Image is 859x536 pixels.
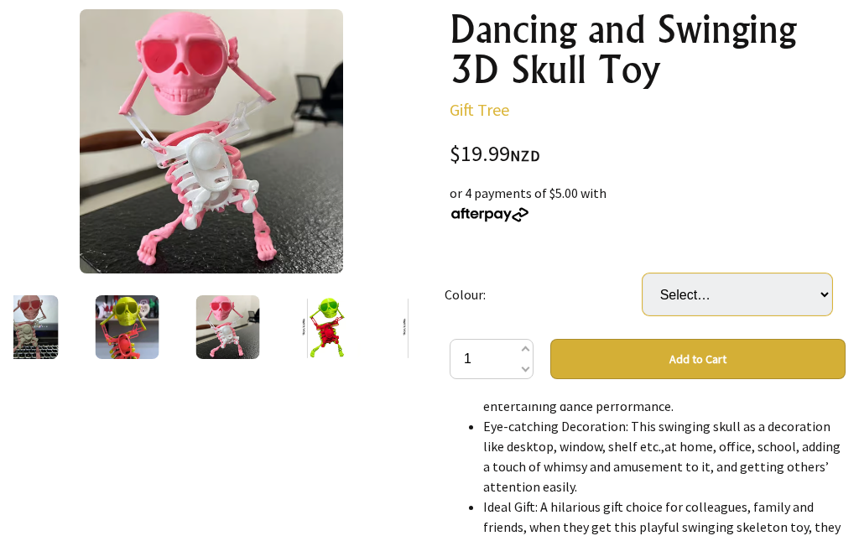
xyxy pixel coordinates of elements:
img: Dancing and Swinging 3D Skull Toy [96,296,159,360]
img: Dancing and Swinging 3D Skull Toy [196,296,260,360]
span: NZD [510,147,540,166]
img: Dancing and Swinging 3D Skull Toy [297,296,361,360]
button: Add to Cart [550,340,846,380]
a: Gift Tree [450,100,509,121]
img: Dancing and Swinging 3D Skull Toy [80,10,344,274]
img: Dancing and Swinging 3D Skull Toy [398,296,461,360]
div: $19.99 [450,144,846,167]
td: Colour: [445,251,643,340]
li: Eye-catching Decoration: This swinging skull as a decoration like desktop, window, shelf etc.,at ... [483,417,846,497]
img: Afterpay [450,208,530,223]
h1: Dancing and Swinging 3D Skull Toy [450,10,846,91]
div: or 4 payments of $5.00 with [450,184,846,224]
